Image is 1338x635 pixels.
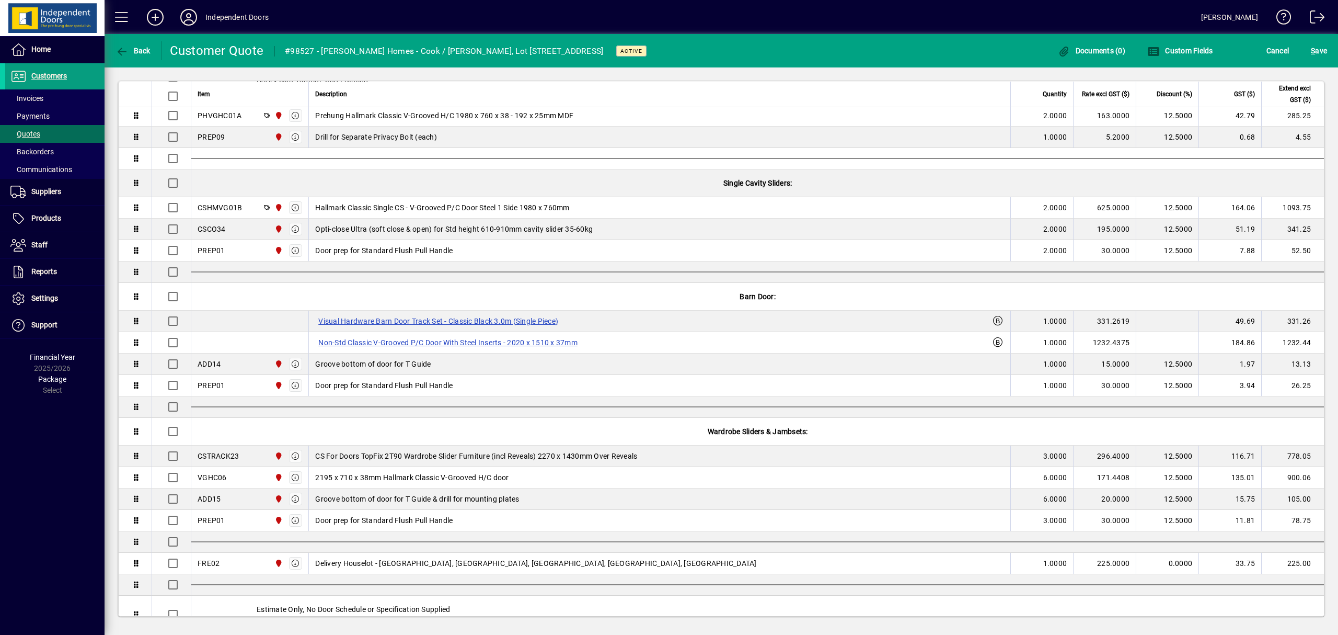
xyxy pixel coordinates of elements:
[1136,354,1198,375] td: 12.5000
[31,187,61,196] span: Suppliers
[1201,9,1258,26] div: [PERSON_NAME]
[10,94,43,103] span: Invoices
[1268,82,1311,105] span: Extend excl GST ($)
[1082,88,1129,99] span: Rate excl GST ($)
[1136,197,1198,219] td: 12.5000
[315,359,431,369] span: Groove bottom of door for T Guide
[170,42,264,59] div: Customer Quote
[1043,494,1067,504] span: 6.0000
[272,110,284,121] span: Christchurch
[5,312,105,338] a: Support
[5,259,105,285] a: Reports
[191,169,1324,197] div: Single Cavity Sliders:
[315,224,593,234] span: Opti-close Ultra (soft close & open) for Std height 610-910mm cavity slider 35-60kg
[272,558,284,569] span: Christchurch
[1198,489,1261,510] td: 15.75
[5,143,105,161] a: Backorders
[1261,197,1324,219] td: 1093.75
[5,125,105,143] a: Quotes
[1080,245,1129,256] div: 30.0000
[31,267,57,276] span: Reports
[1080,202,1129,213] div: 625.0000
[1261,311,1324,332] td: 331.26
[1136,510,1198,531] td: 12.5000
[1136,489,1198,510] td: 12.5000
[1043,245,1067,256] span: 2.0000
[1136,219,1198,240] td: 12.5000
[10,148,54,156] span: Backorders
[1043,472,1067,483] span: 6.0000
[191,418,1324,445] div: Wardrobe Sliders & Jambsets:
[1198,510,1261,531] td: 11.81
[1043,88,1067,99] span: Quantity
[272,223,284,235] span: Christchurch
[315,132,437,142] span: Drill for Separate Privacy Bolt (each)
[315,380,453,391] span: Door prep for Standard Flush Pull Handle
[1043,380,1067,391] span: 1.0000
[1261,510,1324,531] td: 78.75
[10,165,72,174] span: Communications
[315,451,637,461] span: CS For Doors TopFix 2T90 Wardrobe Slider Furniture (incl Reveals) 2270 x 1430mm Over Reveals
[5,37,105,63] a: Home
[1136,127,1198,148] td: 12.5000
[315,336,581,349] label: Non-Std Classic V-Grooved P/C Door With Steel Inserts - 2020 x 1510 x 37mm
[1198,197,1261,219] td: 164.06
[172,8,205,27] button: Profile
[1136,553,1198,574] td: 0.0000
[1043,515,1067,526] span: 3.0000
[1136,467,1198,489] td: 12.5000
[1136,105,1198,127] td: 12.5000
[272,493,284,505] span: Christchurch
[1080,558,1129,569] div: 225.0000
[1043,316,1067,326] span: 1.0000
[1198,446,1261,467] td: 116.71
[31,321,57,329] span: Support
[139,8,172,27] button: Add
[1198,332,1261,354] td: 184.86
[10,112,50,120] span: Payments
[315,88,347,99] span: Description
[620,48,642,54] span: Active
[272,450,284,462] span: Christchurch
[1043,224,1067,234] span: 2.0000
[31,72,67,80] span: Customers
[31,294,58,302] span: Settings
[1080,494,1129,504] div: 20.0000
[1080,110,1129,121] div: 163.0000
[1147,47,1213,55] span: Custom Fields
[198,132,225,142] div: PREP09
[1198,354,1261,375] td: 1.97
[1136,446,1198,467] td: 12.5000
[1311,47,1315,55] span: S
[1266,42,1289,59] span: Cancel
[272,472,284,483] span: Christchurch
[1043,110,1067,121] span: 2.0000
[1261,219,1324,240] td: 341.25
[198,451,239,461] div: CSTRACK23
[1198,127,1261,148] td: 0.68
[10,130,40,138] span: Quotes
[1261,489,1324,510] td: 105.00
[1080,224,1129,234] div: 195.0000
[1311,42,1327,59] span: ave
[105,41,162,60] app-page-header-button: Back
[1043,337,1067,348] span: 1.0000
[1198,219,1261,240] td: 51.19
[1043,132,1067,142] span: 1.0000
[31,45,51,53] span: Home
[31,241,48,249] span: Staff
[1043,451,1067,461] span: 3.0000
[1308,41,1330,60] button: Save
[191,596,1324,633] div: Estimate Only, No Door Schedule or Specification Supplied Variations will require Re-Cost.
[1080,337,1129,348] div: 1232.4375
[315,245,453,256] span: Door prep for Standard Flush Pull Handle
[30,353,75,361] span: Financial Year
[5,107,105,125] a: Payments
[1057,47,1125,55] span: Documents (0)
[1080,380,1129,391] div: 30.0000
[5,179,105,205] a: Suppliers
[1080,359,1129,369] div: 15.0000
[315,558,756,569] span: Delivery Houselot - [GEOGRAPHIC_DATA], [GEOGRAPHIC_DATA], [GEOGRAPHIC_DATA], [GEOGRAPHIC_DATA], [...
[1198,375,1261,396] td: 3.94
[1043,359,1067,369] span: 1.0000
